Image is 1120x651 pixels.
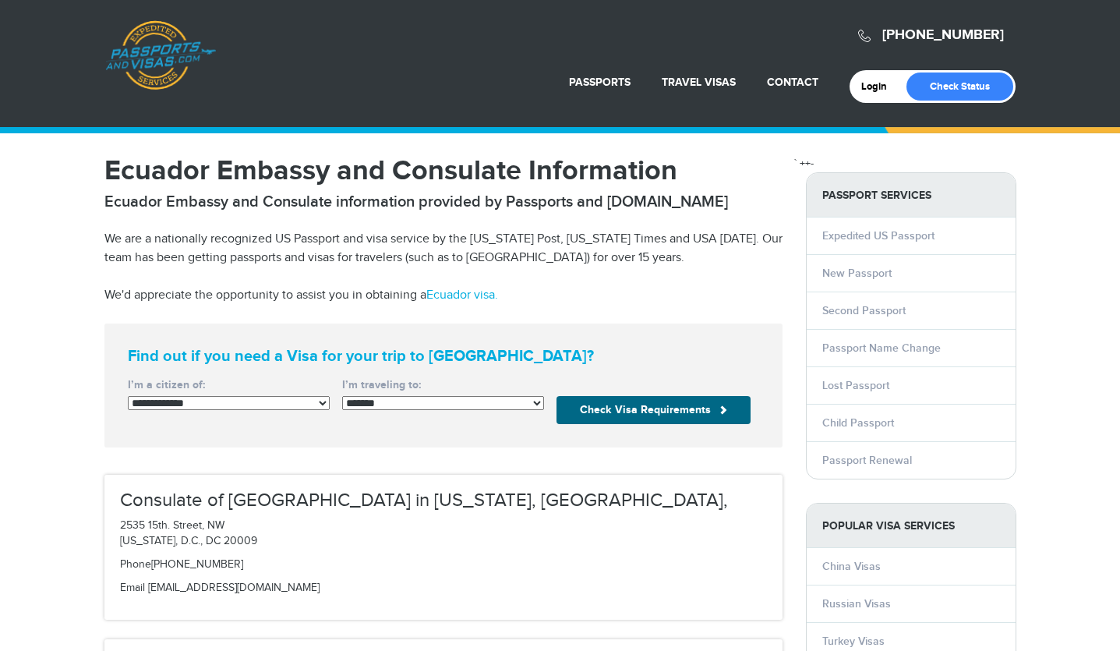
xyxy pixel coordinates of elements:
[822,416,894,430] a: Child Passport
[148,582,320,594] a: [EMAIL_ADDRESS][DOMAIN_NAME]
[104,157,783,185] h1: Ecuador Embassy and Consulate Information
[556,396,751,424] button: Check Visa Requirements
[807,504,1016,548] strong: Popular Visa Services
[767,76,818,89] a: Contact
[120,582,145,594] span: Email
[569,76,631,89] a: Passports
[822,560,881,573] a: China Visas
[822,304,906,317] a: Second Passport
[104,286,783,305] p: We'd appreciate the opportunity to assist you in obtaining a
[822,379,889,392] a: Lost Passport
[882,27,1004,44] a: [PHONE_NUMBER]
[105,20,216,90] a: Passports & [DOMAIN_NAME]
[861,80,898,93] a: Login
[822,267,892,280] a: New Passport
[104,193,783,211] h2: Ecuador Embassy and Consulate information provided by Passports and [DOMAIN_NAME]
[128,347,759,366] strong: Find out if you need a Visa for your trip to [GEOGRAPHIC_DATA]?
[128,377,330,393] label: I’m a citizen of:
[104,230,783,267] p: We are a nationally recognized US Passport and visa service by the [US_STATE] Post, [US_STATE] Ti...
[120,490,767,511] h3: Consulate of [GEOGRAPHIC_DATA] in [US_STATE], [GEOGRAPHIC_DATA],
[120,557,767,573] p: [PHONE_NUMBER]
[822,229,935,242] a: Expedited US Passport
[807,173,1016,218] strong: PASSPORT SERVICES
[906,73,1013,101] a: Check Status
[426,288,498,303] a: Ecuador visa.
[662,76,736,89] a: Travel Visas
[822,341,941,355] a: Passport Name Change
[822,597,891,610] a: Russian Visas
[342,377,544,393] label: I’m traveling to:
[822,454,912,467] a: Passport Renewal
[120,518,767,550] p: 2535 15th. Street, NW [US_STATE], D.C., DC 20009
[822,635,885,648] a: Turkey Visas
[120,558,151,571] span: Phone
